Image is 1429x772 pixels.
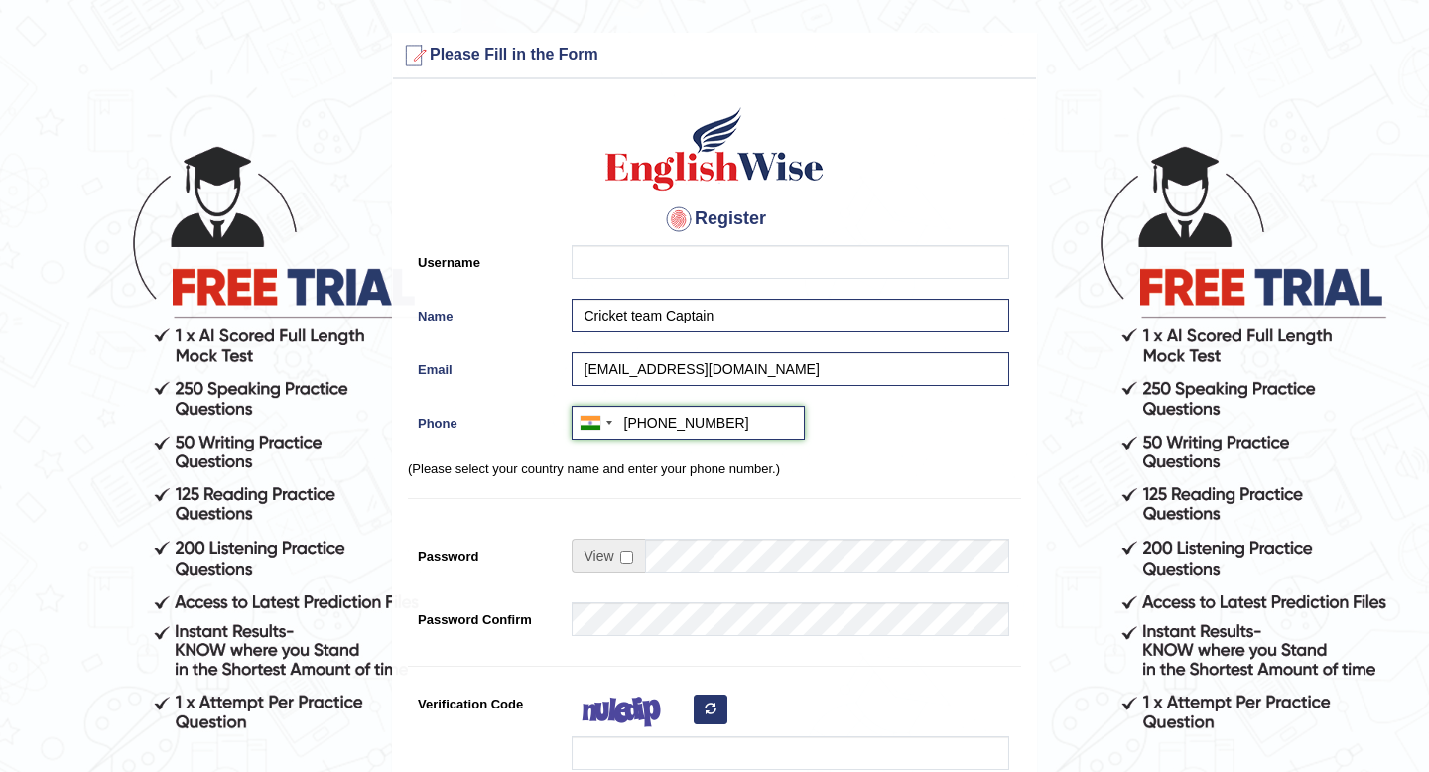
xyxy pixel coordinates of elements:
label: Name [408,299,562,325]
label: Username [408,245,562,272]
p: (Please select your country name and enter your phone number.) [408,459,1021,478]
label: Verification Code [408,687,562,713]
label: Password Confirm [408,602,562,629]
h4: Register [408,203,1021,235]
label: Email [408,352,562,379]
img: Logo of English Wise create a new account for intelligent practice with AI [601,104,828,193]
input: Show/Hide Password [620,551,633,564]
input: +91 81234 56789 [572,406,805,440]
label: Password [408,539,562,566]
div: India (भारत): +91 [573,407,618,439]
h3: Please Fill in the Form [398,40,1031,71]
label: Phone [408,406,562,433]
